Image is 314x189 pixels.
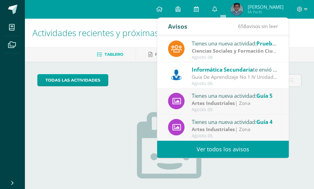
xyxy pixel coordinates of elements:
[192,100,278,107] div: | Zona
[192,126,235,133] strong: Artes Industriales
[231,3,243,16] img: 125dc687933de938b70ff0ac6afa9910.png
[192,126,278,133] div: | Zona
[192,107,278,112] div: Agosto 05
[105,52,123,57] span: Tablero
[238,23,278,30] span: avisos sin leer
[192,55,278,60] div: Agosto 08
[97,50,123,59] a: Tablero
[155,52,208,57] span: Pendientes de entrega
[192,100,235,106] strong: Artes Industriales
[256,40,299,47] span: Prueba de Logro
[256,92,273,99] span: Guía 5
[157,141,289,158] a: Ver todos los avisos
[192,92,278,100] div: Tienes una nueva actividad:
[192,118,278,126] div: Tienes una nueva actividad:
[192,39,278,47] div: Tienes una nueva actividad:
[248,4,284,10] span: [PERSON_NAME]
[248,9,284,15] span: Mi Perfil
[192,65,278,73] div: te envió un aviso
[32,27,159,39] span: Actividades recientes y próximas
[192,73,278,81] div: Guia De Aprendizaje No 1 IV Unidad: Buenos días, estimados estudiantes, es un gusto saludarles po...
[168,18,187,35] div: Avisos
[192,66,253,73] span: Informática Secundaria
[37,74,108,86] a: todas las Actividades
[192,47,278,54] div: | Prueba de Logro
[168,67,185,83] img: 6ed6846fa57649245178fca9fc9a58dd.png
[192,81,278,86] div: Agosto 06
[148,50,208,59] a: Pendientes de entrega
[256,118,273,125] span: Guía 4
[238,23,246,30] span: 658
[192,133,278,139] div: Agosto 05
